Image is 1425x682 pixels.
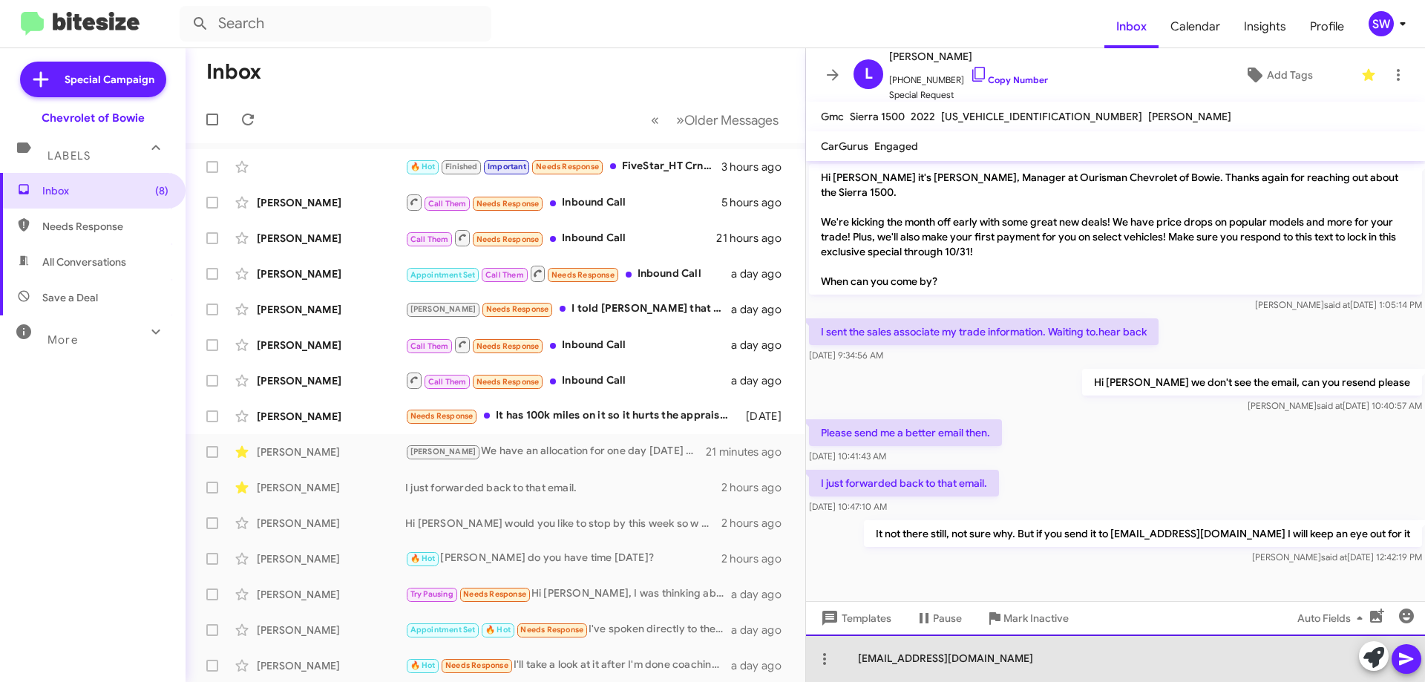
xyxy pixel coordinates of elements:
[405,586,731,603] div: Hi [PERSON_NAME], I was thinking about upgrading at year end. If I decide to do so, I will let yo...
[970,74,1048,85] a: Copy Number
[405,335,731,354] div: Inbound Call
[257,587,405,602] div: [PERSON_NAME]
[476,377,540,387] span: Needs Response
[410,341,449,351] span: Call Them
[42,183,168,198] span: Inbox
[643,105,787,135] nav: Page navigation example
[257,195,405,210] div: [PERSON_NAME]
[257,409,405,424] div: [PERSON_NAME]
[410,411,474,421] span: Needs Response
[911,110,935,123] span: 2022
[1202,62,1354,88] button: Add Tags
[809,350,883,361] span: [DATE] 9:34:56 AM
[405,657,731,674] div: I'll take a look at it after I'm done coaching this morning
[410,625,476,635] span: Appointment Set
[476,199,540,209] span: Needs Response
[864,520,1422,547] p: It not there still, not sure why. But if you send it to [EMAIL_ADDRESS][DOMAIN_NAME] I will keep ...
[20,62,166,97] a: Special Campaign
[903,605,974,632] button: Pause
[974,605,1081,632] button: Mark Inactive
[721,516,793,531] div: 2 hours ago
[257,516,405,531] div: [PERSON_NAME]
[809,501,887,512] span: [DATE] 10:47:10 AM
[257,338,405,353] div: [PERSON_NAME]
[941,110,1142,123] span: [US_VEHICLE_IDENTIFICATION_NUMBER]
[42,255,126,269] span: All Conversations
[1324,299,1350,310] span: said at
[405,621,731,638] div: I've spoken directly to the sales person and we've set up a time [DATE] for me to look at the veh...
[410,304,476,314] span: [PERSON_NAME]
[257,623,405,637] div: [PERSON_NAME]
[821,110,844,123] span: Gmc
[155,183,168,198] span: (8)
[738,409,793,424] div: [DATE]
[806,635,1425,682] div: [EMAIL_ADDRESS][DOMAIN_NAME]
[65,72,154,87] span: Special Campaign
[405,158,721,175] div: FiveStar_HT Crn [DATE] $3.81 -0.5 Crn [DATE] $3.96 -0.5 Crn [DATE] $4.11 -1.25 Bns [DATE] $9.51 -...
[818,605,891,632] span: Templates
[1298,5,1356,48] a: Profile
[642,105,668,135] button: Previous
[257,445,405,459] div: [PERSON_NAME]
[874,140,918,153] span: Engaged
[410,554,436,563] span: 🔥 Hot
[1321,551,1347,563] span: said at
[463,589,526,599] span: Needs Response
[405,480,721,495] div: I just forwarded back to that email.
[1267,62,1313,88] span: Add Tags
[1248,400,1422,411] span: [PERSON_NAME] [DATE] 10:40:57 AM
[410,447,476,456] span: [PERSON_NAME]
[42,219,168,234] span: Needs Response
[257,266,405,281] div: [PERSON_NAME]
[405,443,706,460] div: We have an allocation for one day [DATE] actually, [PERSON_NAME] is going to call you.
[809,318,1159,345] p: I sent the sales associate my trade information. Waiting to.hear back
[445,162,478,171] span: Finished
[1104,5,1159,48] a: Inbox
[721,551,793,566] div: 2 hours ago
[405,516,721,531] div: Hi [PERSON_NAME] would you like to stop by this week so w can take a look at it? Would you like t...
[405,193,721,212] div: Inbound Call
[42,111,145,125] div: Chevrolet of Bowie
[257,480,405,495] div: [PERSON_NAME]
[651,111,659,129] span: «
[410,589,453,599] span: Try Pausing
[731,658,793,673] div: a day ago
[1148,110,1231,123] span: [PERSON_NAME]
[1285,605,1380,632] button: Auto Fields
[405,301,731,318] div: I told [PERSON_NAME] that I have $48.000 and my truck that they said was $6000 I would like to ge...
[809,164,1422,295] p: Hi [PERSON_NAME] it's [PERSON_NAME], Manager at Ourisman Chevrolet of Bowie. Thanks again for rea...
[716,231,793,246] div: 21 hours ago
[410,235,449,244] span: Call Them
[1159,5,1232,48] a: Calendar
[809,470,999,496] p: I just forwarded back to that email.
[1356,11,1409,36] button: SW
[731,587,793,602] div: a day ago
[809,419,1002,446] p: Please send me a better email then.
[706,445,793,459] div: 21 minutes ago
[257,658,405,673] div: [PERSON_NAME]
[520,625,583,635] span: Needs Response
[676,111,684,129] span: »
[1369,11,1394,36] div: SW
[180,6,491,42] input: Search
[488,162,526,171] span: Important
[731,266,793,281] div: a day ago
[684,112,779,128] span: Older Messages
[476,341,540,351] span: Needs Response
[731,338,793,353] div: a day ago
[667,105,787,135] button: Next
[850,110,905,123] span: Sierra 1500
[536,162,599,171] span: Needs Response
[405,371,731,390] div: Inbound Call
[257,302,405,317] div: [PERSON_NAME]
[405,407,738,424] div: It has 100k miles on it so it hurts the appraisal a bit last I checked it was about 10k and I owe...
[410,162,436,171] span: 🔥 Hot
[889,65,1048,88] span: [PHONE_NUMBER]
[257,373,405,388] div: [PERSON_NAME]
[806,605,903,632] button: Templates
[42,290,98,305] span: Save a Deal
[257,231,405,246] div: [PERSON_NAME]
[551,270,615,280] span: Needs Response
